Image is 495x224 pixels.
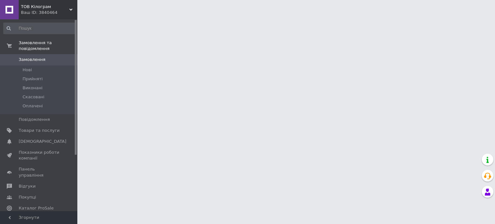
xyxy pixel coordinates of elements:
span: Прийняті [23,76,43,82]
span: Товари та послуги [19,128,60,133]
span: Замовлення та повідомлення [19,40,77,52]
span: [DEMOGRAPHIC_DATA] [19,139,66,144]
span: Оплачені [23,103,43,109]
span: Показники роботи компанії [19,150,60,161]
span: Відгуки [19,183,35,189]
span: ТОВ Кілограм [21,4,69,10]
span: Панель управління [19,166,60,178]
span: Покупці [19,194,36,200]
span: Скасовані [23,94,44,100]
span: Повідомлення [19,117,50,122]
span: Нові [23,67,32,73]
span: Виконані [23,85,43,91]
div: Ваш ID: 3840464 [21,10,77,15]
span: Замовлення [19,57,45,63]
span: Каталог ProSale [19,205,53,211]
input: Пошук [3,23,76,34]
